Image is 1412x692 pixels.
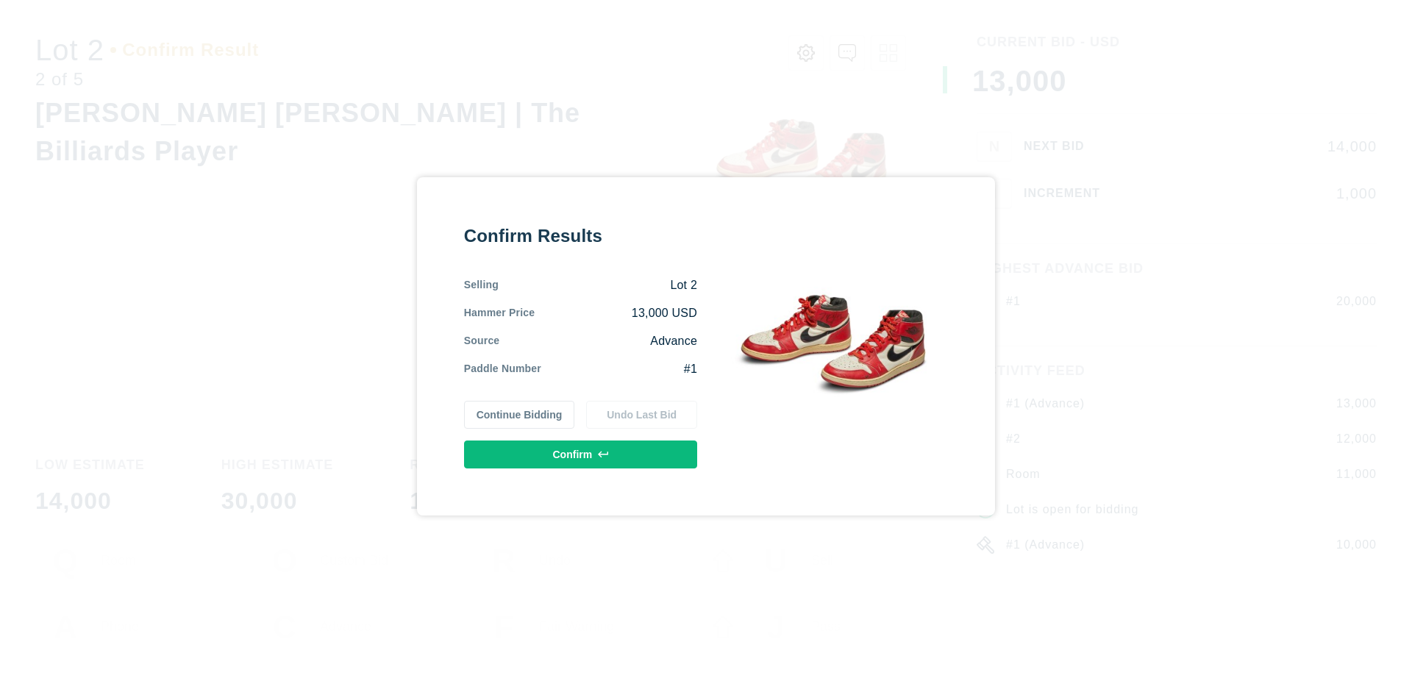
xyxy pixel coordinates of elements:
[499,333,697,349] div: Advance
[464,333,500,349] div: Source
[586,401,697,429] button: Undo Last Bid
[464,361,541,377] div: Paddle Number
[541,361,697,377] div: #1
[499,277,697,293] div: Lot 2
[535,305,697,321] div: 13,000 USD
[464,224,697,248] div: Confirm Results
[464,305,535,321] div: Hammer Price
[464,277,499,293] div: Selling
[464,401,575,429] button: Continue Bidding
[464,440,697,468] button: Confirm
